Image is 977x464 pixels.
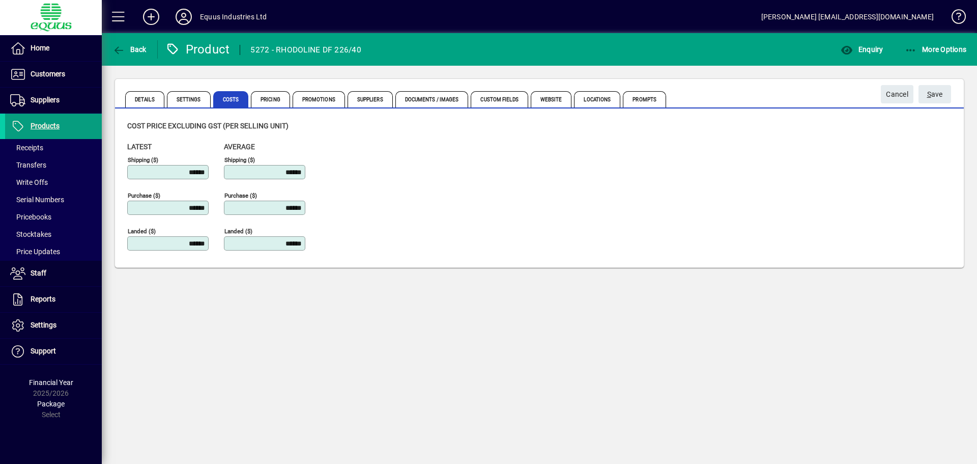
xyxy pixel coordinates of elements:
button: Enquiry [838,40,885,59]
mat-label: Shipping ($) [128,156,158,163]
span: Stocktakes [10,230,51,238]
span: Price Updates [10,248,60,256]
span: Enquiry [841,45,883,53]
span: S [927,90,931,98]
span: Package [37,400,65,408]
span: Prompts [623,91,666,107]
div: Equus Industries Ltd [200,9,267,25]
div: 5272 - RHODOLINE DF 226/40 [250,42,361,58]
mat-label: Landed ($) [224,228,252,235]
span: Website [531,91,572,107]
app-page-header-button: Back [102,40,158,59]
a: Price Updates [5,243,102,260]
a: Suppliers [5,88,102,113]
a: Support [5,339,102,364]
a: Write Offs [5,174,102,191]
button: Cancel [881,85,913,103]
span: More Options [905,45,967,53]
span: Pricebooks [10,213,51,221]
div: [PERSON_NAME] [EMAIL_ADDRESS][DOMAIN_NAME] [761,9,934,25]
button: More Options [902,40,969,59]
span: Write Offs [10,178,48,186]
span: Receipts [10,144,43,152]
span: Costs [213,91,249,107]
button: Save [918,85,951,103]
mat-label: Purchase ($) [128,192,160,199]
span: Cost price excluding GST (per selling unit) [127,122,289,130]
a: Stocktakes [5,226,102,243]
span: Suppliers [348,91,393,107]
a: Pricebooks [5,208,102,226]
a: Receipts [5,139,102,156]
span: Serial Numbers [10,196,64,204]
a: Serial Numbers [5,191,102,208]
a: Home [5,36,102,61]
span: Settings [31,321,56,329]
span: Financial Year [29,378,73,387]
span: Latest [127,143,152,151]
span: Documents / Images [395,91,469,107]
a: Staff [5,261,102,286]
span: Support [31,347,56,355]
a: Reports [5,287,102,312]
span: Suppliers [31,96,60,104]
mat-label: Landed ($) [128,228,156,235]
button: Add [135,8,167,26]
button: Back [110,40,149,59]
span: Back [112,45,147,53]
span: Reports [31,295,55,303]
button: Profile [167,8,200,26]
span: Customers [31,70,65,78]
div: Product [165,41,230,58]
span: ave [927,86,943,103]
mat-label: Purchase ($) [224,192,257,199]
a: Customers [5,62,102,87]
span: Transfers [10,161,46,169]
span: Details [125,91,164,107]
span: Cancel [886,86,908,103]
span: Settings [167,91,211,107]
span: Pricing [251,91,290,107]
span: Locations [574,91,620,107]
span: Products [31,122,60,130]
span: Custom Fields [471,91,528,107]
span: Promotions [293,91,345,107]
mat-label: Shipping ($) [224,156,255,163]
a: Transfers [5,156,102,174]
span: Home [31,44,49,52]
a: Settings [5,313,102,338]
a: Knowledge Base [944,2,964,35]
span: Staff [31,269,46,277]
span: Average [224,143,255,151]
